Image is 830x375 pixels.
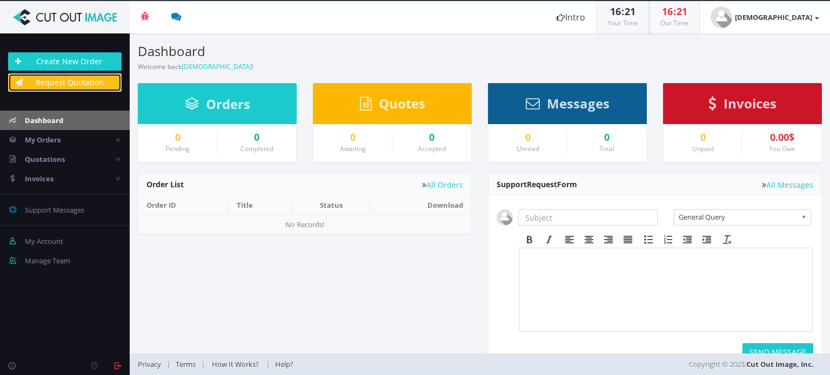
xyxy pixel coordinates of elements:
a: Privacy [138,359,166,369]
span: Dashboard [25,115,63,125]
small: Pending [165,144,190,153]
div: Justify [618,233,638,247]
th: Status [293,196,370,215]
span: Copyright © 2025, [688,359,814,370]
span: Support Messages [25,205,84,215]
div: Align right [599,233,618,247]
span: Quotes [379,94,425,112]
a: Request Quotation [8,73,122,92]
th: Title [229,196,293,215]
strong: [DEMOGRAPHIC_DATA] [735,12,812,22]
td: No Records! [138,215,471,234]
a: Create New Order [8,52,122,71]
a: All Orders [422,181,463,189]
a: 0 [497,132,559,143]
a: 0 [400,132,463,143]
small: Accepted [418,144,446,153]
div: Decrease indent [678,233,697,247]
a: Cut Out Image, Inc. [746,359,814,369]
a: 0 [672,132,734,143]
input: Subject [518,209,658,226]
button: SEND MESSAGE [742,343,813,362]
span: Invoices [724,94,777,112]
th: Order ID [138,196,229,215]
span: Invoices [25,174,53,183]
h3: Dashboard [138,44,472,58]
div: | | | [138,353,594,375]
span: My Account [25,236,63,246]
img: user_default.jpg [497,209,513,226]
span: 21 [625,5,635,18]
div: Bold [520,233,539,247]
small: Your Time [607,18,638,28]
iframe: Rich Text Area. Press ALT-F9 for menu. Press ALT-F10 for toolbar. Press ALT-0 for help [519,248,812,331]
span: Support Form [497,179,577,189]
a: 0 [146,132,209,143]
a: Messages [526,101,610,111]
span: : [621,5,625,18]
a: [DEMOGRAPHIC_DATA] [700,1,830,33]
a: 0 [322,132,384,143]
div: 0 [575,132,638,143]
small: Welcome back ! [138,62,253,71]
div: Increase indent [697,233,717,247]
span: 16 [610,5,621,18]
span: My Orders [25,135,61,145]
img: user_default.jpg [711,6,732,28]
div: Align center [579,233,599,247]
a: Help? [270,359,299,369]
th: Download [370,196,471,215]
a: 0 [225,132,288,143]
a: Invoices [708,101,777,111]
span: 21 [677,5,687,18]
small: Unpaid [692,144,714,153]
span: How It Works? [212,359,259,369]
a: [DEMOGRAPHIC_DATA] [182,62,252,71]
span: Quotations [25,154,65,164]
span: Request [527,179,557,189]
img: Cut Out Image [8,9,122,25]
div: Italic [539,233,559,247]
div: Clear formatting [718,233,737,247]
span: Orders [206,95,250,113]
small: Unread [517,144,539,153]
div: 0.00$ [751,132,813,143]
a: Orders [185,101,250,111]
small: Total [599,144,614,153]
a: All Messages [762,181,813,189]
div: Bullet list [639,233,658,247]
a: Quotes [360,101,425,111]
small: You Owe [769,144,795,153]
a: How It Works? [205,359,266,369]
span: : [673,5,677,18]
span: Messages [547,94,610,112]
small: Awaiting [340,144,366,153]
small: Our Time [660,18,688,28]
span: Order List [146,179,184,189]
span: 16 [662,5,673,18]
div: Align left [560,233,579,247]
div: Numbered list [658,233,678,247]
a: Intro [546,1,596,33]
small: Completed [240,144,273,153]
span: Manage Team [25,256,70,265]
span: General Query [679,210,796,224]
a: Terms [170,359,201,369]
